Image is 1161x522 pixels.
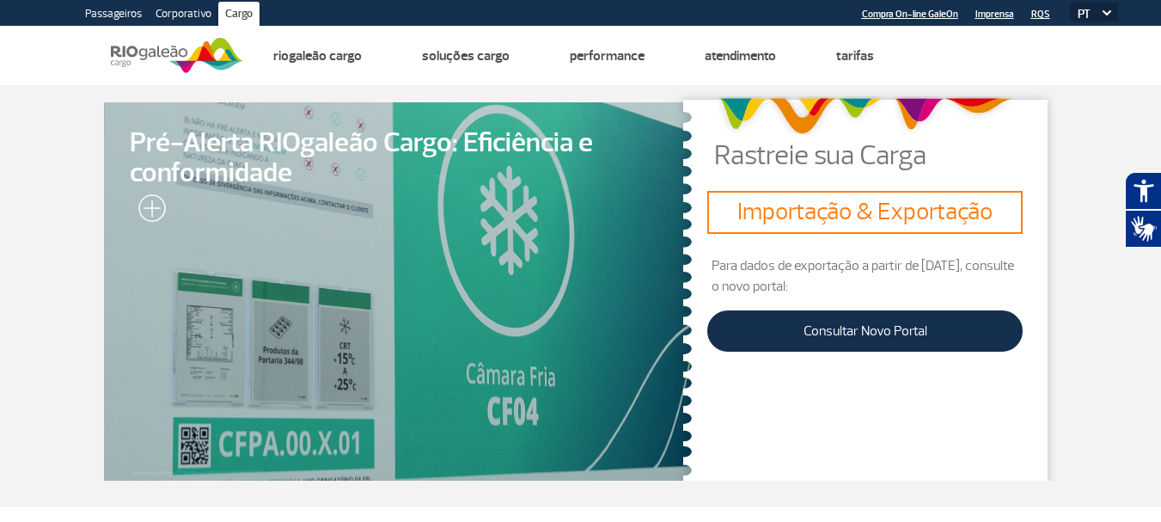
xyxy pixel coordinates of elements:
span: Pré-Alerta RIOgaleão Cargo: Eficiência e conformidade [130,128,666,188]
a: Imprensa [975,9,1014,20]
a: Compra On-line GaleOn [862,9,958,20]
a: Passageiros [78,2,149,29]
div: Plugin de acessibilidade da Hand Talk. [1125,172,1161,248]
a: Consultar Novo Portal [707,310,1023,352]
a: Corporativo [149,2,218,29]
a: Atendimento [705,47,776,64]
img: leia-mais [130,194,166,229]
button: Abrir recursos assistivos. [1125,172,1161,210]
p: Rastreie sua Carga [714,142,1058,169]
button: Abrir tradutor de língua de sinais. [1125,210,1161,248]
a: Riogaleão Cargo [273,47,362,64]
a: Soluções Cargo [422,47,510,64]
img: grafismo [712,89,1017,142]
p: Para dados de exportação a partir de [DATE], consulte o novo portal: [707,255,1023,297]
a: Tarifas [836,47,874,64]
h3: Importação & Exportação [714,198,1016,227]
a: RQS [1031,9,1050,20]
a: Cargo [218,2,260,29]
a: Pré-Alerta RIOgaleão Cargo: Eficiência e conformidade [104,102,692,481]
a: Performance [570,47,645,64]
